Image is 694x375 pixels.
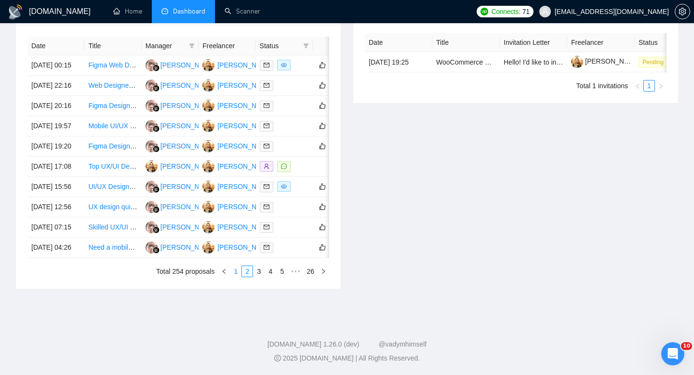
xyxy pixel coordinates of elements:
div: [PERSON_NAME] [160,161,216,172]
a: HH[PERSON_NAME] [146,101,216,109]
a: Figma Designer Needed for Design System Updates and Prototyping [88,102,294,109]
span: filter [301,39,311,53]
button: setting [675,4,690,19]
img: HH [146,221,158,233]
li: Next Page [655,80,667,92]
div: [PERSON_NAME] [217,201,273,212]
li: 2 [241,266,253,277]
div: [PERSON_NAME] [160,80,216,91]
th: Freelancer [199,37,255,55]
img: HH [146,201,158,213]
span: filter [187,39,197,53]
span: Dashboard [173,7,205,15]
div: 2025 [DOMAIN_NAME] | All Rights Reserved. [8,353,686,363]
a: HH[PERSON_NAME] [146,81,216,89]
button: left [632,80,643,92]
button: like [317,120,328,132]
a: Figma Designer Needed for Chat AI UI Design [88,142,227,150]
div: [PERSON_NAME] [217,121,273,131]
span: like [319,223,326,231]
a: 26 [304,266,317,277]
a: 4 [265,266,276,277]
td: [DATE] 19:20 [27,136,84,157]
li: Total 1 invitations [576,80,628,92]
a: Need a mobile app designer for a dating app. [88,243,223,251]
td: Figma Designer Needed for Chat AI UI Design [84,136,141,157]
td: [DATE] 22:16 [27,76,84,96]
span: left [221,268,227,274]
td: [DATE] 19:57 [27,116,84,136]
span: user-add [264,163,269,169]
a: VP[PERSON_NAME] [202,202,273,210]
div: [PERSON_NAME] [160,121,216,131]
div: [PERSON_NAME] [160,201,216,212]
a: [PERSON_NAME] [571,57,641,65]
span: mail [264,204,269,210]
th: Freelancer [567,33,635,52]
img: VP [202,201,214,213]
a: HH[PERSON_NAME] [146,61,216,68]
span: right [320,268,326,274]
a: Skilled UX/UI Designer to make a FIGMA Redesign for an Existing Website [88,223,312,231]
span: left [635,83,641,89]
span: setting [675,8,690,15]
th: Title [432,33,500,52]
button: like [317,140,328,152]
span: like [319,122,326,130]
span: Pending [639,57,667,67]
span: like [319,142,326,150]
td: [DATE] 19:25 [365,52,432,72]
a: Figma Web Designer for 7-page Painting Company Website [88,61,267,69]
a: VP[PERSON_NAME] [202,223,273,230]
td: [DATE] 20:16 [27,96,84,116]
a: Pending [639,58,671,66]
img: HH [146,181,158,193]
div: [PERSON_NAME] [160,100,216,111]
td: Top UX/UI Designer for Curated Web Directory MVP (Desktop & Mobile) [84,157,141,177]
button: like [317,221,328,233]
a: HH[PERSON_NAME] [146,182,216,190]
img: VP [202,120,214,132]
img: gigradar-bm.png [153,85,160,92]
a: VP[PERSON_NAME] [202,243,273,251]
a: @vadymhimself [378,340,427,348]
span: filter [303,43,309,49]
button: like [317,100,328,111]
a: 1 [230,266,241,277]
a: VP[PERSON_NAME] [202,121,273,129]
td: [DATE] 07:15 [27,217,84,238]
div: [PERSON_NAME] [217,161,273,172]
span: right [658,83,664,89]
a: VP[PERSON_NAME] [202,81,273,89]
button: like [317,80,328,91]
span: like [319,102,326,109]
a: WooCommerce Expert Needed to Enhance E-commerce Performance [436,58,646,66]
li: 1 [643,80,655,92]
img: VP [202,140,214,152]
div: [PERSON_NAME] [217,222,273,232]
a: Web Designer - UX/UI Expert [88,81,176,89]
a: VP[PERSON_NAME] [202,162,273,170]
img: gigradar-bm.png [153,105,160,112]
img: gigradar-bm.png [153,146,160,152]
div: [PERSON_NAME] [217,242,273,253]
a: UX design quick fixes [88,203,153,211]
td: WooCommerce Expert Needed to Enhance E-commerce Performance [432,52,500,72]
span: like [319,203,326,211]
img: HH [146,100,158,112]
span: dashboard [161,8,168,14]
img: gigradar-bm.png [153,186,160,193]
div: [PERSON_NAME] [217,100,273,111]
span: like [319,183,326,190]
img: c1VvKIttGVViXNJL2ESZaUf3zaf4LsFQKa-J0jOo-moCuMrl1Xwh1qxgsHaISjvPQe [571,56,583,68]
a: HH[PERSON_NAME] [146,202,216,210]
a: Mobile UI/UX Designer Wanted – Turn Ideas Into Stunning Apps [88,122,280,130]
td: [DATE] 12:56 [27,197,84,217]
div: [PERSON_NAME] [160,242,216,253]
div: [PERSON_NAME] [217,181,273,192]
li: Previous Page [632,80,643,92]
img: gigradar-bm.png [153,206,160,213]
img: HH [146,59,158,71]
img: VP [146,161,158,173]
td: UX design quick fixes [84,197,141,217]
